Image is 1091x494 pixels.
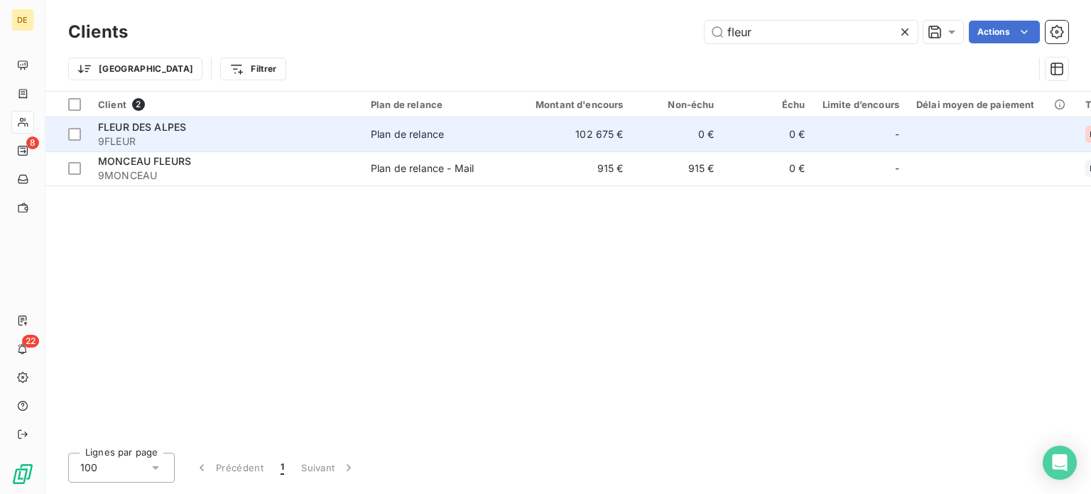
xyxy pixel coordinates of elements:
[98,155,191,167] span: MONCEAU FLEURS
[895,127,899,141] span: -
[186,453,272,483] button: Précédent
[272,453,293,483] button: 1
[969,21,1040,43] button: Actions
[26,136,39,149] span: 8
[632,151,723,186] td: 915 €
[705,21,918,43] input: Rechercher
[371,99,501,110] div: Plan de relance
[98,134,354,149] span: 9FLEUR
[895,161,899,176] span: -
[98,121,186,133] span: FLEUR DES ALPES
[68,58,202,80] button: [GEOGRAPHIC_DATA]
[293,453,364,483] button: Suivant
[11,9,34,31] div: DE
[641,99,715,110] div: Non-échu
[80,461,97,475] span: 100
[68,19,128,45] h3: Clients
[732,99,805,110] div: Échu
[510,151,632,186] td: 915 €
[132,98,145,111] span: 2
[723,151,814,186] td: 0 €
[220,58,286,80] button: Filtrer
[371,127,444,141] div: Plan de relance
[281,461,284,475] span: 1
[1043,446,1077,480] div: Open Intercom Messenger
[98,99,126,110] span: Client
[510,117,632,151] td: 102 675 €
[916,99,1068,110] div: Délai moyen de paiement
[632,117,723,151] td: 0 €
[11,463,34,485] img: Logo LeanPay
[823,99,899,110] div: Limite d’encours
[371,161,474,176] div: Plan de relance - Mail
[519,99,624,110] div: Montant d'encours
[22,335,39,348] span: 22
[98,168,354,183] span: 9MONCEAU
[723,117,814,151] td: 0 €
